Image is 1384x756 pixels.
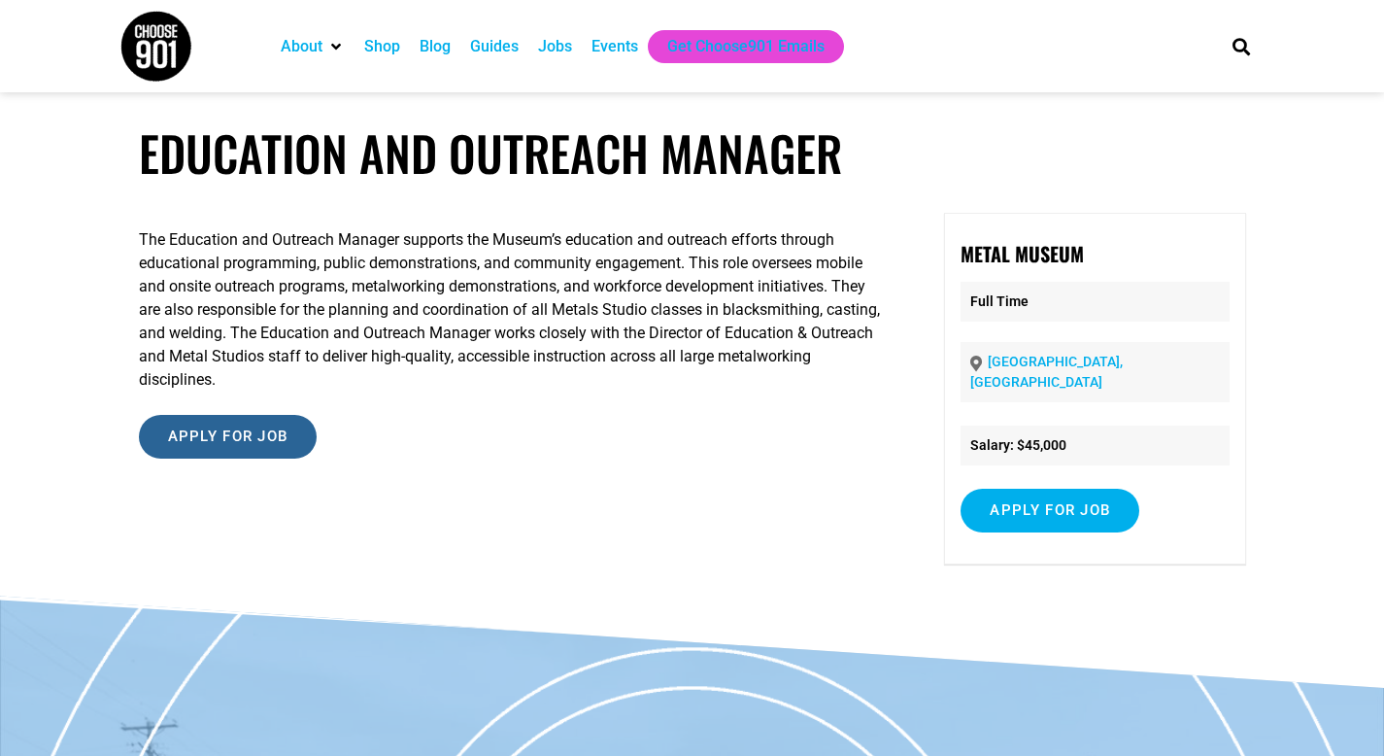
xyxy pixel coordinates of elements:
[271,30,354,63] div: About
[420,35,451,58] a: Blog
[139,124,1246,182] h1: Education and Outreach Manager
[281,35,322,58] a: About
[970,354,1123,390] a: [GEOGRAPHIC_DATA], [GEOGRAPHIC_DATA]
[961,282,1229,322] p: Full Time
[667,35,825,58] a: Get Choose901 Emails
[139,415,318,459] input: Apply for job
[364,35,400,58] a: Shop
[271,30,1199,63] nav: Main nav
[1225,30,1257,62] div: Search
[538,35,572,58] a: Jobs
[470,35,519,58] a: Guides
[961,489,1139,533] input: Apply for job
[139,228,890,392] p: The Education and Outreach Manager supports the Museum’s education and outreach efforts through e...
[591,35,638,58] a: Events
[961,426,1229,465] li: Salary: $45,000
[961,239,1084,268] strong: Metal Museum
